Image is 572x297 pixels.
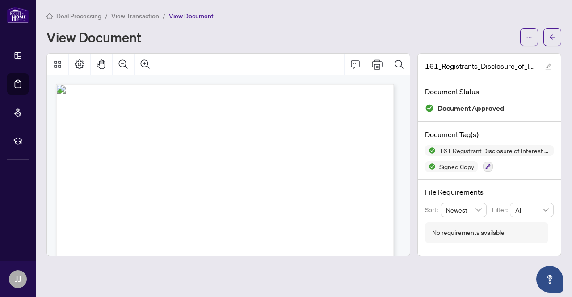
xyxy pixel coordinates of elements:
img: Status Icon [425,161,436,172]
span: JJ [15,273,21,285]
span: Document Approved [437,102,505,114]
p: Filter: [492,205,510,215]
p: Sort: [425,205,441,215]
img: Status Icon [425,145,436,156]
span: edit [545,63,551,70]
h4: File Requirements [425,187,554,197]
button: Open asap [536,266,563,293]
img: Document Status [425,104,434,113]
li: / [105,11,108,21]
div: No requirements available [432,228,505,238]
span: All [515,203,548,217]
span: 161_Registrants_Disclosure_of_Interest_-_Disposition_of_Property_revised EXECUTED.pdf [425,61,537,71]
img: logo [7,7,29,23]
span: Newest [446,203,482,217]
span: 161 Registrant Disclosure of Interest - Disposition ofProperty [436,147,554,154]
span: View Transaction [111,12,159,20]
h1: View Document [46,30,141,44]
span: arrow-left [549,34,555,40]
span: home [46,13,53,19]
h4: Document Tag(s) [425,129,554,140]
span: ellipsis [526,34,532,40]
span: View Document [169,12,214,20]
span: Deal Processing [56,12,101,20]
li: / [163,11,165,21]
span: Signed Copy [436,163,478,170]
h4: Document Status [425,86,554,97]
